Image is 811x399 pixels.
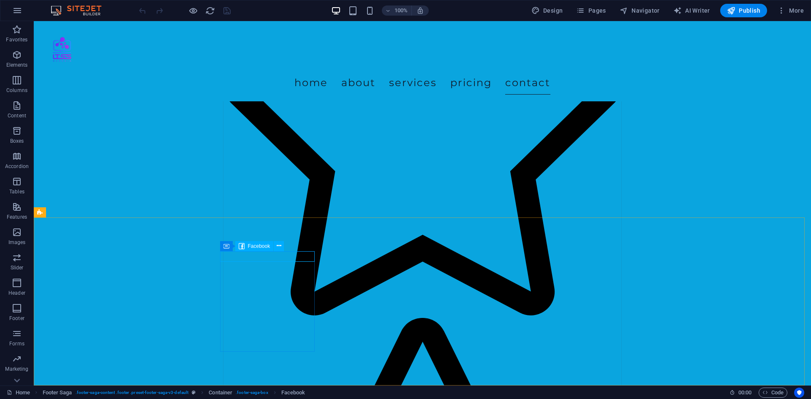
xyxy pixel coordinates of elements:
p: Footer [9,315,24,322]
button: Publish [720,4,767,17]
span: Click to select. Double-click to edit [43,388,72,398]
nav: breadcrumb [43,388,305,398]
i: On resize automatically adjust zoom level to fit chosen device. [416,7,424,14]
p: Tables [9,188,24,195]
p: Boxes [10,138,24,144]
h6: 100% [395,5,408,16]
span: Click to select. Double-click to edit [209,388,232,398]
button: Pages [573,4,609,17]
button: More [774,4,807,17]
span: : [744,389,746,396]
p: Elements [6,62,28,68]
span: More [777,6,804,15]
h6: Session time [729,388,752,398]
span: Code [762,388,784,398]
span: . footer-saga-content .footer .preset-footer-saga-v3-default [76,388,188,398]
p: Features [7,214,27,220]
p: Columns [6,87,27,94]
span: Facebook [248,244,270,249]
button: reload [205,5,215,16]
span: Design [531,6,563,15]
button: Click here to leave preview mode and continue editing [188,5,198,16]
p: Slider [11,264,24,271]
button: Usercentrics [794,388,804,398]
span: Navigator [620,6,660,15]
a: Click to cancel selection. Double-click to open Pages [7,388,30,398]
button: Code [759,388,787,398]
button: 100% [382,5,412,16]
p: Content [8,112,26,119]
button: Design [528,4,566,17]
span: 00 00 [738,388,751,398]
button: Navigator [616,4,663,17]
i: This element is a customizable preset [192,390,196,395]
p: Accordion [5,163,29,170]
p: Images [8,239,26,246]
p: Forms [9,340,24,347]
p: Marketing [5,366,28,372]
span: Pages [576,6,606,15]
span: Click to select. Double-click to edit [281,388,305,398]
p: Favorites [6,36,27,43]
button: AI Writer [670,4,713,17]
i: Reload page [205,6,215,16]
span: AI Writer [673,6,710,15]
span: . footer-saga-box [236,388,268,398]
img: Editor Logo [49,5,112,16]
div: Design (Ctrl+Alt+Y) [528,4,566,17]
span: Publish [727,6,760,15]
p: Header [8,290,25,296]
